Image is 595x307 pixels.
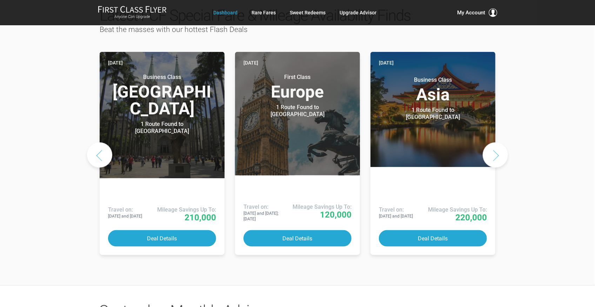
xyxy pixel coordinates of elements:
[483,142,508,168] button: Next slide
[457,8,485,17] span: My Account
[254,74,341,81] small: First Class
[252,6,276,19] a: Rare Fares
[340,6,376,19] a: Upgrade Advisor
[108,230,216,247] button: Deal Details
[213,6,238,19] a: Dashboard
[389,107,477,121] div: 1 Route Found to [GEOGRAPHIC_DATA]
[98,6,167,20] a: First Class FlyerAnyone Can Upgrade
[243,74,352,100] h3: Europe
[457,8,497,17] button: My Account
[370,52,495,255] a: [DATE] Business ClassAsia 1 Route Found to [GEOGRAPHIC_DATA] Use These Miles / Points: Travel on:...
[118,74,206,81] small: Business Class
[100,52,225,255] a: [DATE] Business Class[GEOGRAPHIC_DATA] 1 Route Found to [GEOGRAPHIC_DATA] Use These Miles / Point...
[254,104,341,118] div: 1 Route Found to [GEOGRAPHIC_DATA]
[243,230,352,247] button: Deal Details
[98,6,167,13] img: First Class Flyer
[108,59,123,67] time: [DATE]
[379,230,487,247] button: Deal Details
[108,74,216,117] h3: [GEOGRAPHIC_DATA]
[290,6,326,19] a: Sweet Redeems
[379,59,394,67] time: [DATE]
[243,59,258,67] time: [DATE]
[87,142,112,168] button: Previous slide
[118,121,206,135] div: 1 Route Found to [GEOGRAPHIC_DATA]
[235,52,360,255] a: [DATE] First ClassEurope 1 Route Found to [GEOGRAPHIC_DATA] Use These Miles / Points: Travel on: ...
[379,76,487,103] h3: Asia
[100,25,248,34] span: Beat the masses with our hottest Flash Deals
[389,76,477,84] small: Business Class
[98,14,167,19] small: Anyone Can Upgrade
